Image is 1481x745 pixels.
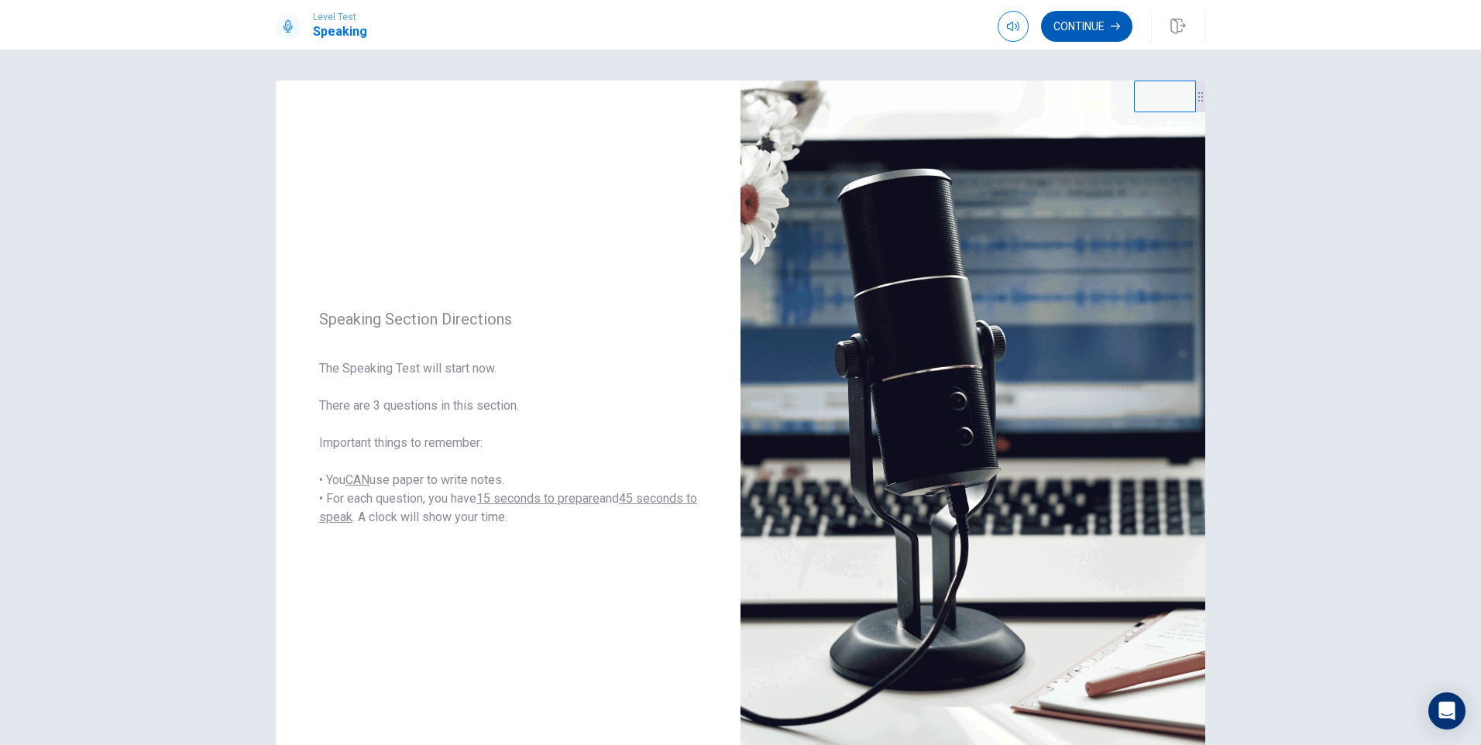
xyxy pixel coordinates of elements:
[1041,11,1132,42] button: Continue
[313,12,367,22] span: Level Test
[313,22,367,41] h1: Speaking
[345,472,369,487] u: CAN
[476,491,600,506] u: 15 seconds to prepare
[1428,692,1466,730] div: Open Intercom Messenger
[319,359,697,527] span: The Speaking Test will start now. There are 3 questions in this section. Important things to reme...
[319,310,697,328] span: Speaking Section Directions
